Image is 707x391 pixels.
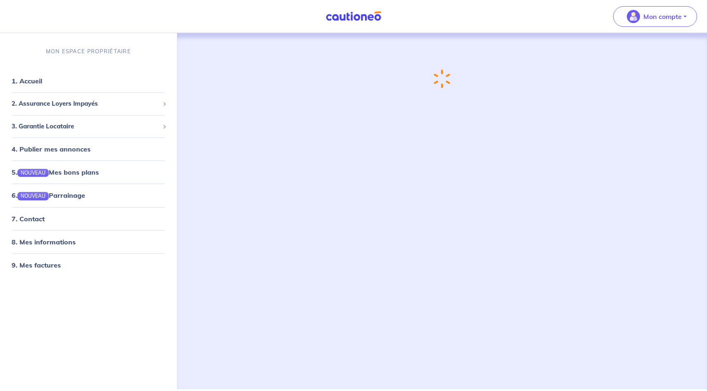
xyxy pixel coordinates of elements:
a: 5.NOUVEAUMes bons plans [12,168,99,176]
div: 8. Mes informations [3,233,174,250]
div: 6.NOUVEAUParrainage [3,187,174,204]
a: 7. Contact [12,214,45,223]
div: 9. Mes factures [3,256,174,273]
a: 6.NOUVEAUParrainage [12,191,85,199]
a: 4. Publier mes annonces [12,145,91,153]
p: Mon compte [643,12,682,21]
div: 3. Garantie Locataire [3,118,174,134]
div: 7. Contact [3,210,174,227]
a: 1. Accueil [12,77,42,85]
button: illu_account_valid_menu.svgMon compte [613,6,697,27]
p: MON ESPACE PROPRIÉTAIRE [46,47,131,55]
div: 5.NOUVEAUMes bons plans [3,164,174,180]
div: 1. Accueil [3,73,174,89]
img: illu_account_valid_menu.svg [627,10,640,23]
div: 2. Assurance Loyers Impayés [3,96,174,112]
a: 8. Mes informations [12,237,76,246]
img: Cautioneo [322,11,385,21]
div: 4. Publier mes annonces [3,141,174,157]
span: 2. Assurance Loyers Impayés [12,99,159,109]
img: loading-spinner [434,69,450,88]
span: 3. Garantie Locataire [12,121,159,131]
a: 9. Mes factures [12,261,61,269]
